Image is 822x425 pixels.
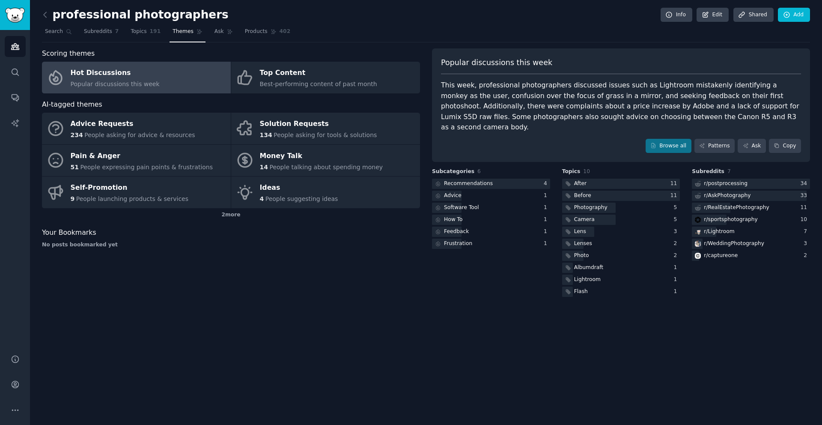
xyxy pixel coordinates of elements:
img: captureone [695,253,701,259]
span: Products [245,28,268,36]
span: 7 [727,168,731,174]
button: Copy [769,139,801,153]
span: 10 [583,168,590,174]
span: 14 [260,164,268,171]
a: Lightroomr/Lightroom7 [692,227,810,237]
img: Lightroom [695,229,701,235]
a: How To1 [432,215,550,225]
div: 11 [800,204,810,212]
span: Best-performing content of past month [260,81,377,87]
a: Albumdraft1 [562,263,680,273]
div: Photo [574,252,589,260]
span: People launching products & services [76,195,188,202]
span: People expressing pain points & frustrations [80,164,213,171]
img: sportsphotography [695,217,701,223]
span: Topics [131,28,146,36]
a: Feedback1 [432,227,550,237]
div: Lenses [574,240,592,248]
span: 234 [71,132,83,138]
span: 7 [115,28,119,36]
div: 3 [674,228,680,236]
a: Before11 [562,191,680,201]
span: Ask [214,28,224,36]
span: Themes [173,28,194,36]
span: Subreddits [84,28,112,36]
div: 1 [544,240,550,248]
div: Ideas [260,181,338,195]
span: Scoring themes [42,48,95,59]
a: r/AskPhotography33 [692,191,810,201]
a: Flash1 [562,287,680,297]
div: Photography [574,204,608,212]
div: 11 [670,180,680,188]
a: Money Talk14People talking about spending money [231,145,420,177]
span: 134 [260,132,272,138]
a: Solution Requests134People asking for tools & solutions [231,113,420,144]
a: Advice Requests234People asking for advice & resources [42,113,231,144]
div: r/ captureone [704,252,738,260]
div: 1 [544,228,550,236]
a: Lenses2 [562,239,680,249]
a: Software Tool1 [432,203,550,213]
div: Lightroom [574,276,601,284]
a: Ask [211,25,236,42]
div: r/ WeddingPhotography [704,240,764,248]
div: Recommendations [444,180,493,188]
div: 2 more [42,208,420,222]
a: Self-Promotion9People launching products & services [42,177,231,208]
a: r/postprocessing34 [692,179,810,189]
a: Advice1 [432,191,550,201]
a: Recommendations4 [432,179,550,189]
a: r/RealEstatePhotography11 [692,203,810,213]
div: 1 [674,276,680,284]
a: Hot DiscussionsPopular discussions this week [42,62,231,93]
div: 11 [670,192,680,200]
a: Camera5 [562,215,680,225]
a: Photo2 [562,251,680,261]
div: Software Tool [444,204,479,212]
div: 2 [674,240,680,248]
div: Advice Requests [71,117,195,131]
a: Add [778,8,810,22]
a: Browse all [646,139,691,153]
span: Search [45,28,63,36]
div: 7 [804,228,810,236]
span: Popular discussions this week [441,57,552,68]
div: 2 [804,252,810,260]
div: 1 [544,216,550,224]
span: AI-tagged themes [42,99,102,110]
a: sportsphotographyr/sportsphotography10 [692,215,810,225]
a: Products402 [242,25,293,42]
span: 4 [260,195,264,202]
div: Feedback [444,228,469,236]
div: 3 [804,240,810,248]
div: r/ postprocessing [704,180,748,188]
span: Subcategories [432,168,474,176]
div: r/ RealEstatePhotography [704,204,769,212]
a: Photography5 [562,203,680,213]
span: Topics [562,168,581,176]
span: People talking about spending money [269,164,383,171]
span: Your Bookmarks [42,227,96,238]
a: Ideas4People suggesting ideas [231,177,420,208]
span: 191 [150,28,161,36]
div: 10 [800,216,810,224]
div: 5 [674,204,680,212]
span: People suggesting ideas [265,195,338,202]
div: No posts bookmarked yet [42,241,420,249]
div: How To [444,216,463,224]
div: 5 [674,216,680,224]
span: Subreddits [692,168,724,176]
span: 402 [280,28,291,36]
a: Pain & Anger51People expressing pain points & frustrations [42,145,231,177]
a: Lens3 [562,227,680,237]
img: GummySearch logo [5,8,25,23]
span: 9 [71,195,75,202]
div: Advice [444,192,462,200]
div: Self-Promotion [71,181,189,195]
div: Lens [574,228,586,236]
div: 33 [800,192,810,200]
span: 51 [71,164,79,171]
div: 1 [674,288,680,296]
div: Before [574,192,591,200]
